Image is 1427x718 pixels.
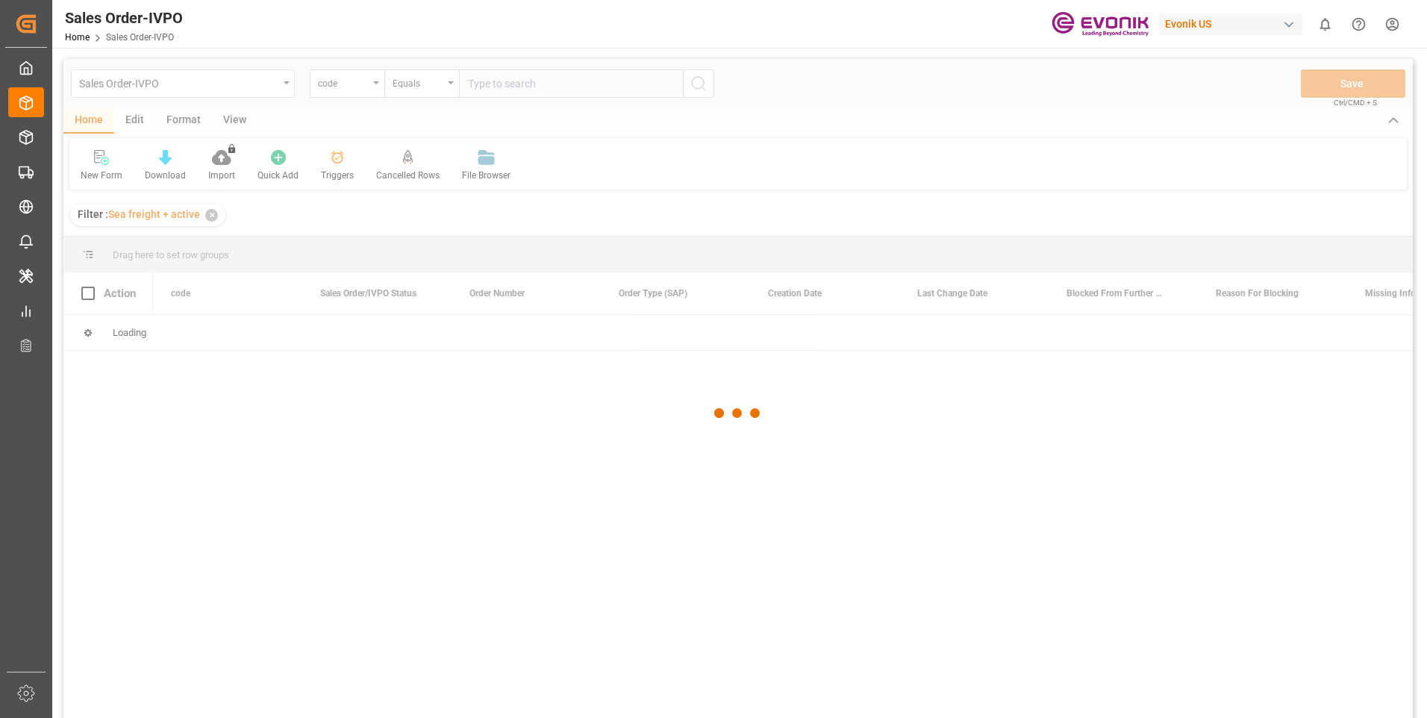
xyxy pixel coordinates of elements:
[65,7,183,29] div: Sales Order-IVPO
[1308,7,1342,41] button: show 0 new notifications
[1342,7,1376,41] button: Help Center
[1159,13,1302,35] div: Evonik US
[1052,11,1149,37] img: Evonik-brand-mark-Deep-Purple-RGB.jpeg_1700498283.jpeg
[65,32,90,43] a: Home
[1159,10,1308,38] button: Evonik US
